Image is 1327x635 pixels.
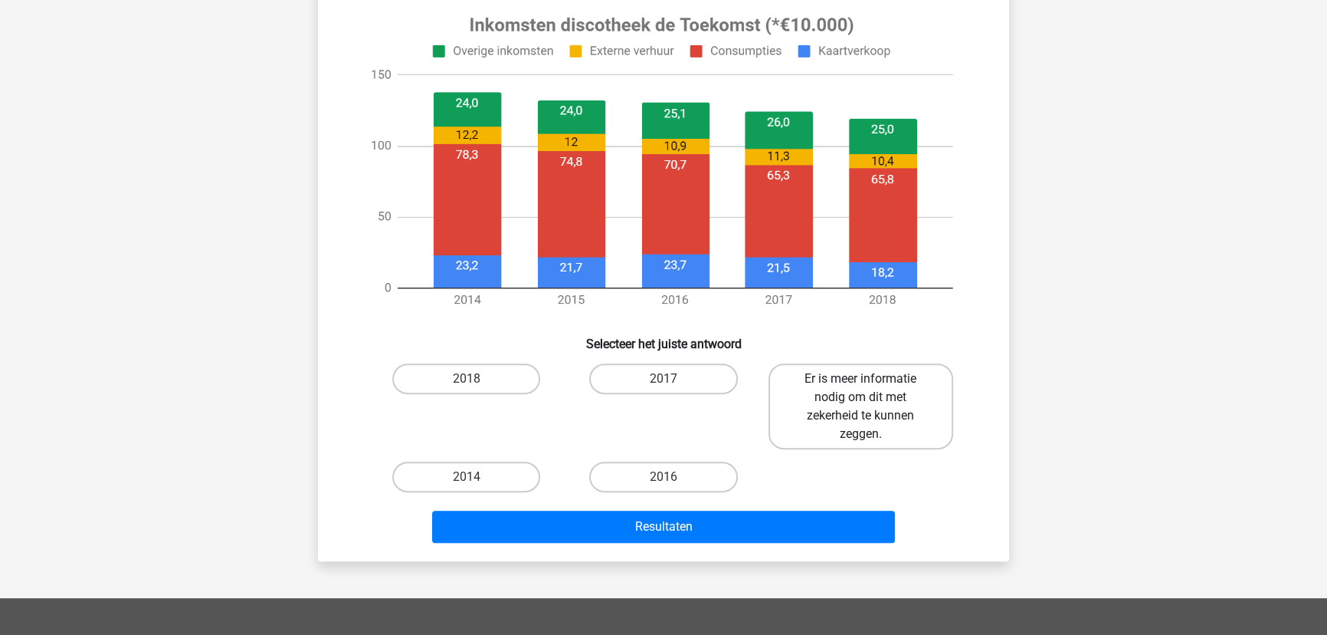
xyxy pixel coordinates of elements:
label: 2014 [392,462,540,492]
label: 2018 [392,364,540,394]
label: Er is meer informatie nodig om dit met zekerheid te kunnen zeggen. [768,364,953,449]
h6: Selecteer het juiste antwoord [342,324,985,351]
label: 2016 [589,462,737,492]
label: 2017 [589,364,737,394]
button: Resultaten [432,511,896,543]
